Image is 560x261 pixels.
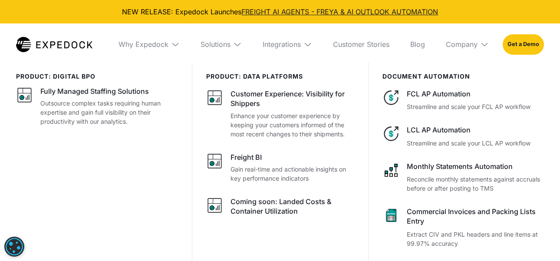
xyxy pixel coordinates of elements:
[263,40,301,49] div: Integrations
[206,197,354,219] a: graph iconComing soon: Landed Costs & Container Utilization
[382,162,544,193] a: network like iconMonthly Statements AutomationReconcile monthly statements against accruals befor...
[206,152,354,183] a: graph iconFreight BIGain real-time and actionable insights on key performance indicators
[194,23,249,65] div: Solutions
[16,86,178,126] a: graph iconFully Managed Staffing SolutionsOutsource complex tasks requiring human expertise and g...
[407,162,544,171] div: Monthly Statements Automation
[503,34,544,54] a: Get a Demo
[382,125,544,147] a: dollar iconLCL AP AutomationStreamline and scale your LCL AP workflow
[256,23,319,65] div: Integrations
[241,7,438,16] a: FREIGHT AI AGENTS - FREYA & AI OUTLOOK AUTOMATION
[407,102,544,111] p: Streamline and scale your FCL AP workflow
[407,207,544,226] div: Commercial Invoices and Packing Lists Entry
[326,23,396,65] a: Customer Stories
[7,7,553,17] div: NEW RELEASE: Expedock Launches
[407,89,544,99] div: FCL AP Automation
[382,89,400,106] img: dollar icon
[201,40,231,49] div: Solutions
[382,89,544,111] a: dollar iconFCL AP AutomationStreamline and scale your FCL AP workflow
[231,165,354,183] p: Gain real-time and actionable insights on key performance indicators
[206,152,224,170] img: graph icon
[206,197,224,214] img: graph icon
[382,207,544,248] a: sheet iconCommercial Invoices and Packing Lists EntryExtract CIV and PKL headers and line items a...
[16,73,178,80] div: product: digital bpo
[206,89,354,139] a: graph iconCustomer Experience: Visibility for ShippersEnhance your customer experience by keeping...
[407,139,544,148] p: Streamline and scale your LCL AP workflow
[40,99,178,126] p: Outsource complex tasks requiring human expertise and gain full visibility on their productivity ...
[119,40,168,49] div: Why Expedock
[407,230,544,248] p: Extract CIV and PKL headers and line items at 99.97% accuracy
[382,207,400,224] img: sheet icon
[231,152,262,162] div: Freight BI
[231,197,354,216] div: Coming soon: Landed Costs & Container Utilization
[382,125,400,142] img: dollar icon
[382,73,544,80] div: document automation
[439,23,496,65] div: Company
[407,175,544,193] p: Reconcile monthly statements against accruals before or after posting to TMS
[231,89,354,109] div: Customer Experience: Visibility for Shippers
[407,125,544,135] div: LCL AP Automation
[517,219,560,261] div: Widget de chat
[517,219,560,261] iframe: Chat Widget
[231,111,354,139] p: Enhance your customer experience by keeping your customers informed of the most recent changes to...
[446,40,478,49] div: Company
[40,86,149,96] div: Fully Managed Staffing Solutions
[206,73,354,80] div: PRODUCT: data platforms
[206,89,224,106] img: graph icon
[382,162,400,179] img: network like icon
[112,23,187,65] div: Why Expedock
[16,86,33,104] img: graph icon
[403,23,432,65] a: Blog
